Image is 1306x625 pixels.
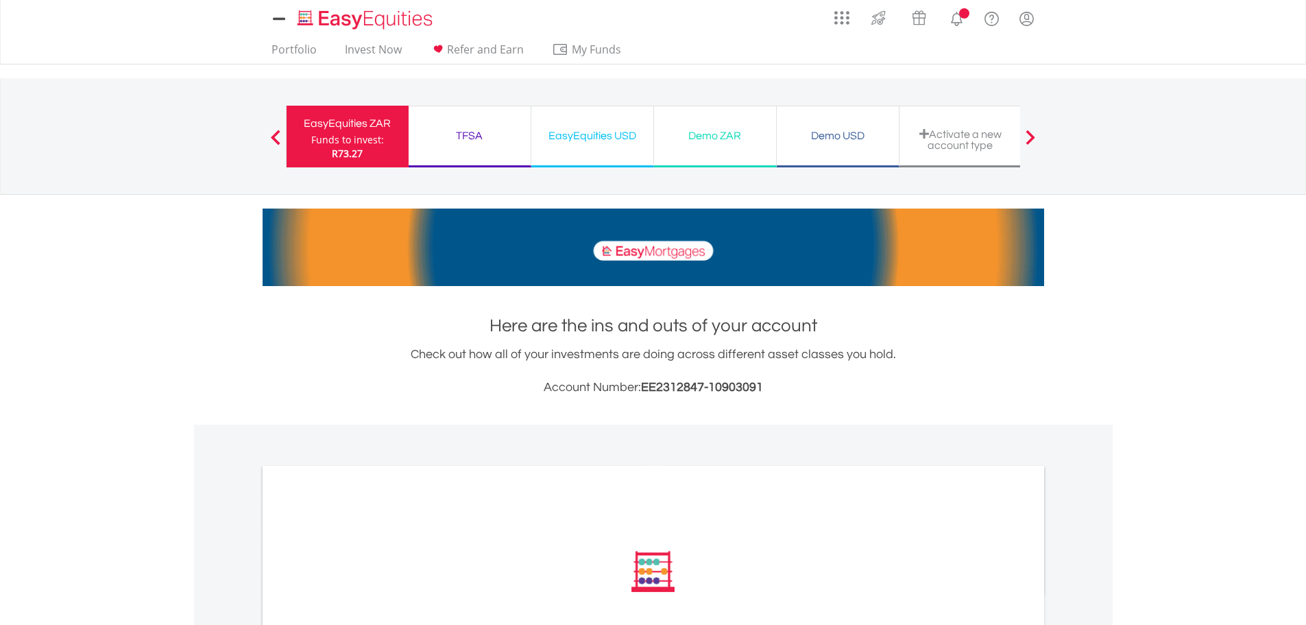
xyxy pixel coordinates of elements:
a: Home page [292,3,438,31]
div: EasyEquities USD [540,126,645,145]
img: vouchers-v2.svg [908,7,930,29]
div: Demo USD [785,126,891,145]
a: Vouchers [899,3,939,29]
div: Funds to invest: [311,133,384,147]
div: TFSA [417,126,522,145]
div: EasyEquities ZAR [295,114,400,133]
h1: Here are the ins and outs of your account [263,314,1044,338]
a: AppsGrid [825,3,858,25]
a: My Profile [1009,3,1044,34]
span: R73.27 [332,147,363,160]
span: EE2312847-10903091 [641,381,763,394]
a: FAQ's and Support [974,3,1009,31]
span: My Funds [552,40,642,58]
h3: Account Number: [263,378,1044,397]
div: Demo ZAR [662,126,768,145]
img: grid-menu-icon.svg [834,10,849,25]
img: EasyMortage Promotion Banner [263,209,1044,286]
a: Invest Now [339,43,407,64]
a: Refer and Earn [424,43,529,64]
div: Check out how all of your investments are doing across different asset classes you hold. [263,345,1044,397]
a: Notifications [939,3,974,31]
img: EasyEquities_Logo.png [295,8,438,31]
a: Portfolio [266,43,322,64]
div: Activate a new account type [908,128,1013,151]
span: Refer and Earn [447,42,524,57]
img: thrive-v2.svg [867,7,890,29]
